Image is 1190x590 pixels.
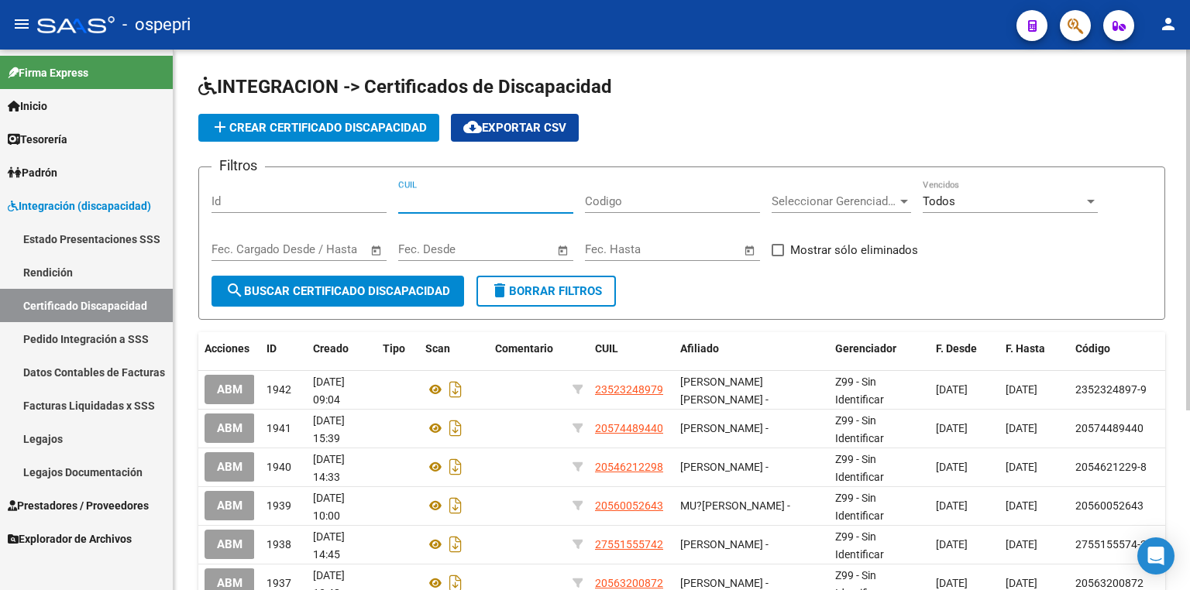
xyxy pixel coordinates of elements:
[835,414,884,444] span: Z99 - Sin Identificar
[595,499,663,512] span: 20560052643
[8,530,132,547] span: Explorador de Archivos
[451,114,579,142] button: Exportar CSV
[313,414,345,444] span: [DATE] 15:39
[8,98,47,115] span: Inicio
[1006,422,1037,434] span: [DATE]
[595,538,663,551] span: 27551555742
[1075,499,1144,512] span: 20560052643
[217,461,242,475] span: ABM
[835,342,896,355] span: Gerenciador
[313,530,345,561] span: [DATE] 14:45
[595,461,663,473] span: 20546212298
[936,499,968,512] span: [DATE]
[463,118,482,136] mat-icon: cloud_download
[680,342,719,355] span: Afiliado
[445,493,466,518] i: Descargar documento
[772,194,897,208] span: Seleccionar Gerenciador
[476,276,616,307] button: Borrar Filtros
[674,332,829,365] datatable-header-cell: Afiliado
[445,532,466,557] i: Descargar documento
[835,453,884,483] span: Z99 - Sin Identificar
[267,383,291,396] span: 1942
[205,491,255,520] button: ABM
[205,452,255,481] button: ABM
[555,242,573,259] button: Open calendar
[267,499,291,512] span: 1939
[475,242,550,256] input: Fecha fin
[595,383,663,396] span: 23523248979
[595,422,663,434] span: 20574489440
[8,197,151,214] span: Integración (discapacidad)
[419,332,489,365] datatable-header-cell: Scan
[936,577,968,589] span: [DATE]
[198,76,612,98] span: INTEGRACION -> Certificados de Discapacidad
[829,332,930,365] datatable-header-cell: Gerenciador
[1006,538,1037,551] span: [DATE]
[589,332,674,365] datatable-header-cell: CUIL
[198,114,439,142] button: Crear Certificado Discapacidad
[999,332,1069,365] datatable-header-cell: F. Hasta
[217,499,242,513] span: ABM
[260,332,307,365] datatable-header-cell: ID
[313,453,345,483] span: [DATE] 14:33
[12,15,31,33] mat-icon: menu
[445,377,466,402] i: Descargar documento
[212,242,274,256] input: Fecha inicio
[313,342,349,355] span: Creado
[225,281,244,300] mat-icon: search
[495,342,553,355] span: Comentario
[217,538,242,552] span: ABM
[198,332,260,365] datatable-header-cell: Acciones
[936,342,977,355] span: F. Desde
[211,121,427,135] span: Crear Certificado Discapacidad
[741,242,759,259] button: Open calendar
[212,276,464,307] button: Buscar Certificado Discapacidad
[1006,577,1037,589] span: [DATE]
[936,538,968,551] span: [DATE]
[225,284,450,298] span: Buscar Certificado Discapacidad
[1006,499,1037,512] span: [DATE]
[680,422,769,434] span: [PERSON_NAME] -
[1075,422,1144,434] span: 20574489440
[425,342,450,355] span: Scan
[1075,383,1147,396] span: 2352324897-9
[835,376,884,406] span: Z99 - Sin Identificar
[1075,538,1147,551] span: 2755155574-2
[1075,577,1144,589] span: 20563200872
[936,422,968,434] span: [DATE]
[267,577,291,589] span: 1937
[377,332,419,365] datatable-header-cell: Tipo
[205,530,255,558] button: ABM
[1006,342,1045,355] span: F. Hasta
[1159,15,1178,33] mat-icon: person
[680,538,769,551] span: [PERSON_NAME] -
[313,492,345,522] span: [DATE] 10:00
[211,118,229,136] mat-icon: add
[313,376,345,406] span: [DATE] 09:04
[307,332,377,365] datatable-header-cell: Creado
[923,194,955,208] span: Todos
[205,375,255,403] button: ABM
[8,64,88,81] span: Firma Express
[205,413,255,442] button: ABM
[8,164,57,181] span: Padrón
[680,577,769,589] span: [PERSON_NAME] -
[835,492,884,522] span: Z99 - Sin Identificar
[1075,461,1147,473] span: 2054621229-8
[490,281,509,300] mat-icon: delete
[936,383,968,396] span: [DATE]
[368,242,386,259] button: Open calendar
[267,342,277,355] span: ID
[205,342,249,355] span: Acciones
[489,332,566,365] datatable-header-cell: Comentario
[936,461,968,473] span: [DATE]
[463,121,566,135] span: Exportar CSV
[790,241,918,259] span: Mostrar sólo eliminados
[217,422,242,436] span: ABM
[930,332,999,365] datatable-header-cell: F. Desde
[595,577,663,589] span: 20563200872
[267,538,291,551] span: 1938
[383,342,405,355] span: Tipo
[267,461,291,473] span: 1940
[1137,537,1175,575] div: Open Intercom Messenger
